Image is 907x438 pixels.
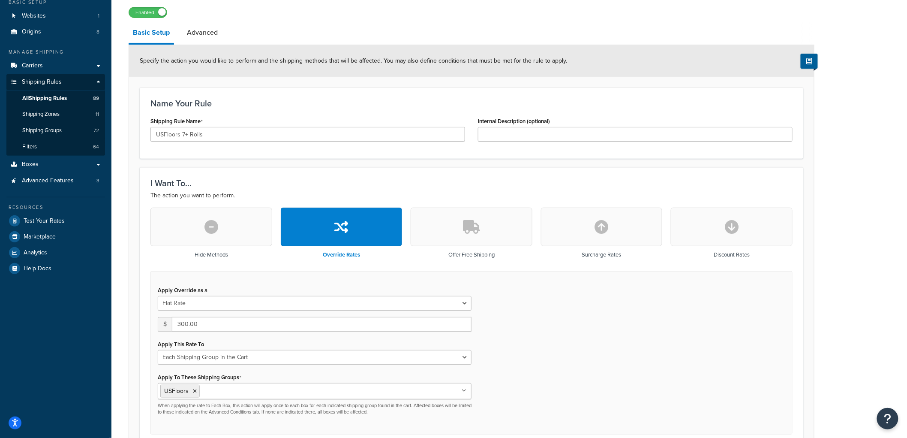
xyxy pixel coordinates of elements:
li: Websites [6,8,105,24]
span: Analytics [24,249,47,257]
a: Test Your Rates [6,213,105,229]
span: Test Your Rates [24,217,65,225]
span: Filters [22,143,37,151]
span: Shipping Rules [22,79,62,86]
a: Marketplace [6,229,105,245]
label: Apply This Rate To [158,341,204,347]
span: 1 [98,12,99,20]
span: Specify the action you would like to perform and the shipping methods that will be affected. You ... [140,56,567,65]
span: 89 [93,95,99,102]
span: All Shipping Rules [22,95,67,102]
h3: Hide Methods [195,252,228,258]
span: Websites [22,12,46,20]
a: Shipping Zones11 [6,106,105,122]
span: Carriers [22,62,43,69]
span: Boxes [22,161,39,168]
span: Shipping Groups [22,127,62,134]
a: AllShipping Rules89 [6,91,105,106]
h3: Discount Rates [714,252,750,258]
h3: Name Your Rule [150,99,793,108]
label: Apply To These Shipping Groups [158,374,241,381]
a: Basic Setup [129,22,174,45]
li: Origins [6,24,105,40]
a: Origins8 [6,24,105,40]
h3: Offer Free Shipping [448,252,495,258]
a: Websites1 [6,8,105,24]
label: Internal Description (optional) [478,118,550,124]
div: Resources [6,204,105,211]
label: Apply Override as a [158,287,207,293]
span: Advanced Features [22,177,74,184]
a: Shipping Rules [6,74,105,90]
div: Manage Shipping [6,48,105,56]
a: Help Docs [6,261,105,276]
h3: Override Rates [323,252,360,258]
p: When applying the rate to Each Box, this action will apply once to each box for each indicated sh... [158,402,472,416]
a: Advanced Features3 [6,173,105,189]
a: Filters64 [6,139,105,155]
span: 64 [93,143,99,151]
span: Origins [22,28,41,36]
a: Carriers [6,58,105,74]
a: Boxes [6,157,105,172]
span: USFloors [164,387,189,396]
a: Analytics [6,245,105,260]
span: 3 [96,177,99,184]
h3: I Want To... [150,178,793,188]
label: Shipping Rule Name [150,118,203,125]
span: 11 [96,111,99,118]
span: 8 [96,28,99,36]
button: Open Resource Center [877,408,898,429]
span: Marketplace [24,233,56,241]
li: Filters [6,139,105,155]
li: Advanced Features [6,173,105,189]
li: Shipping Groups [6,123,105,139]
h3: Surcharge Rates [582,252,622,258]
a: Shipping Groups72 [6,123,105,139]
span: Help Docs [24,265,51,272]
span: Shipping Zones [22,111,60,118]
a: Advanced [183,22,222,43]
span: $ [158,317,172,332]
span: 72 [93,127,99,134]
li: Shipping Zones [6,106,105,122]
p: The action you want to perform. [150,190,793,201]
label: Enabled [129,7,167,18]
li: Shipping Rules [6,74,105,156]
button: Show Help Docs [801,54,818,69]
